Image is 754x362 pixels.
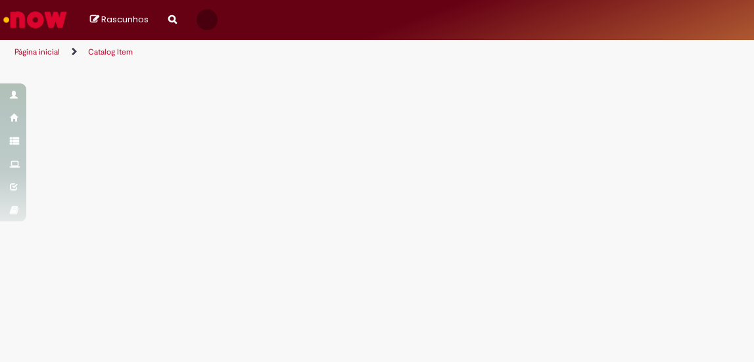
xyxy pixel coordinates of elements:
[14,47,60,57] a: Página inicial
[90,13,149,26] a: No momento, sua lista de rascunhos tem 0 Itens
[101,13,149,26] span: Rascunhos
[10,40,430,64] ul: Trilhas de página
[1,7,69,33] img: ServiceNow
[88,47,133,57] a: Catalog Item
